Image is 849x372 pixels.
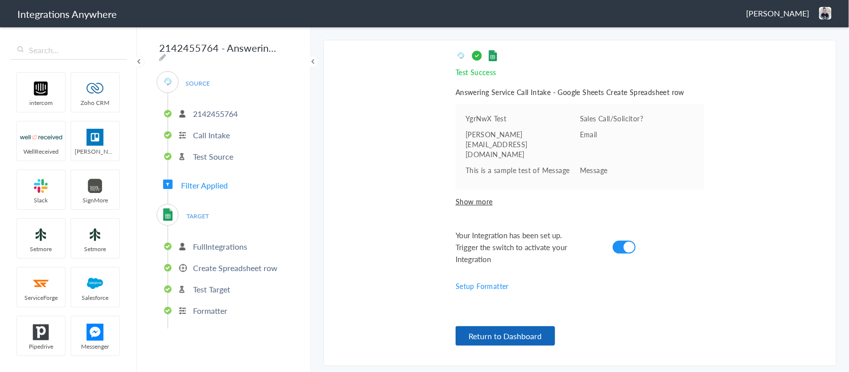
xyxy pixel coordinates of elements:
[193,151,233,162] p: Test Source
[193,283,230,295] p: Test Target
[162,76,174,88] img: Answering_service.png
[74,226,116,243] img: setmoreNew.jpg
[179,77,217,90] span: SOURCE
[162,208,174,221] img: GoogleSheetLogo.png
[466,129,580,159] pre: [PERSON_NAME][EMAIL_ADDRESS][DOMAIN_NAME]
[17,196,65,204] span: Slack
[819,7,832,19] img: copy-1-7-trees-planted-profile-frame-template.png
[466,113,580,123] pre: YgrNwX Test
[456,281,509,291] a: Setup Formatter
[71,147,119,156] span: [PERSON_NAME]
[456,67,704,77] p: Test Success
[17,293,65,302] span: ServiceForge
[71,196,119,204] span: SignMore
[466,165,580,175] pre: This is a sample test of Message
[456,87,704,97] h5: Answering Service Call Intake - Google Sheets Create Spreadsheet row
[193,262,278,274] p: Create Spreadsheet row
[580,113,694,123] p: Sales Call/Solicitor?
[487,50,498,61] img: target
[17,245,65,253] span: Setmore
[179,209,217,223] span: TARGET
[71,293,119,302] span: Salesforce
[74,275,116,292] img: salesforce-logo.svg
[20,226,62,243] img: setmoreNew.jpg
[20,80,62,97] img: intercom-logo.svg
[746,7,809,19] span: [PERSON_NAME]
[193,129,230,141] p: Call Intake
[74,129,116,146] img: trello.png
[181,180,228,191] span: Filter Applied
[74,80,116,97] img: zoho-logo.svg
[17,342,65,351] span: Pipedrive
[20,178,62,194] img: slack-logo.svg
[71,342,119,351] span: Messenger
[193,108,238,119] p: 2142455764
[10,41,127,60] input: Search...
[580,129,694,139] p: Email
[17,147,65,156] span: WellReceived
[71,98,119,107] span: Zoho CRM
[456,50,467,61] img: source
[20,324,62,341] img: pipedrive.png
[74,324,116,341] img: FBM.png
[71,245,119,253] span: Setmore
[17,98,65,107] span: intercom
[456,326,555,346] button: Return to Dashboard
[193,241,247,252] p: FullIntegrations
[20,129,62,146] img: wr-logo.svg
[17,7,117,21] h1: Integrations Anywhere
[20,275,62,292] img: serviceforge-icon.png
[456,229,585,265] span: Your Integration has been set up. Trigger the switch to activate your Integration
[193,305,227,316] p: Formatter
[580,165,694,175] p: Message
[74,178,116,194] img: signmore-logo.png
[456,196,704,206] span: Show more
